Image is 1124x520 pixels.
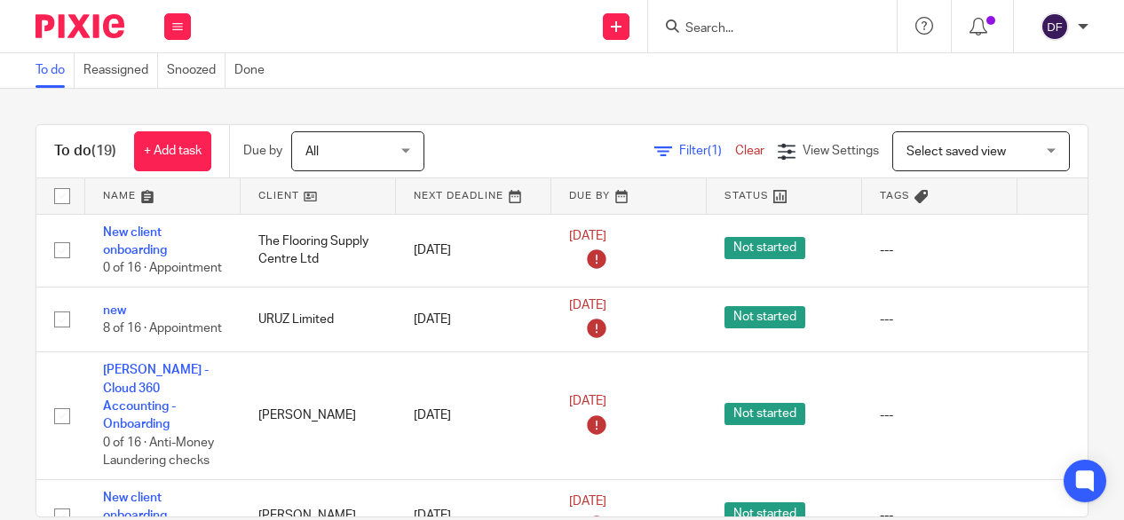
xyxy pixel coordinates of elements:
[91,144,116,158] span: (19)
[396,287,551,352] td: [DATE]
[103,437,214,468] span: 0 of 16 · Anti-Money Laundering checks
[569,230,606,242] span: [DATE]
[36,53,75,88] a: To do
[724,306,805,328] span: Not started
[103,322,222,335] span: 8 of 16 · Appointment
[569,299,606,311] span: [DATE]
[103,226,167,256] a: New client onboarding
[234,53,273,88] a: Done
[241,352,396,479] td: [PERSON_NAME]
[305,146,319,158] span: All
[103,262,222,274] span: 0 of 16 · Appointment
[167,53,226,88] a: Snoozed
[54,142,116,161] h1: To do
[134,131,211,171] a: + Add task
[241,287,396,352] td: URUZ Limited
[396,214,551,287] td: [DATE]
[880,406,1000,424] div: ---
[241,214,396,287] td: The Flooring Supply Centre Ltd
[569,495,606,508] span: [DATE]
[103,304,126,317] a: new
[803,145,879,157] span: View Settings
[243,142,282,160] p: Due by
[735,145,764,157] a: Clear
[880,241,1000,259] div: ---
[724,403,805,425] span: Not started
[880,191,910,201] span: Tags
[724,237,805,259] span: Not started
[679,145,735,157] span: Filter
[103,364,209,430] a: [PERSON_NAME] - Cloud 360 Accounting - Onboarding
[901,47,1040,65] p: You are already signed in.
[1041,12,1069,41] img: svg%3E
[906,146,1006,158] span: Select saved view
[880,311,1000,328] div: ---
[83,53,158,88] a: Reassigned
[396,352,551,479] td: [DATE]
[36,14,124,38] img: Pixie
[708,145,722,157] span: (1)
[569,395,606,407] span: [DATE]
